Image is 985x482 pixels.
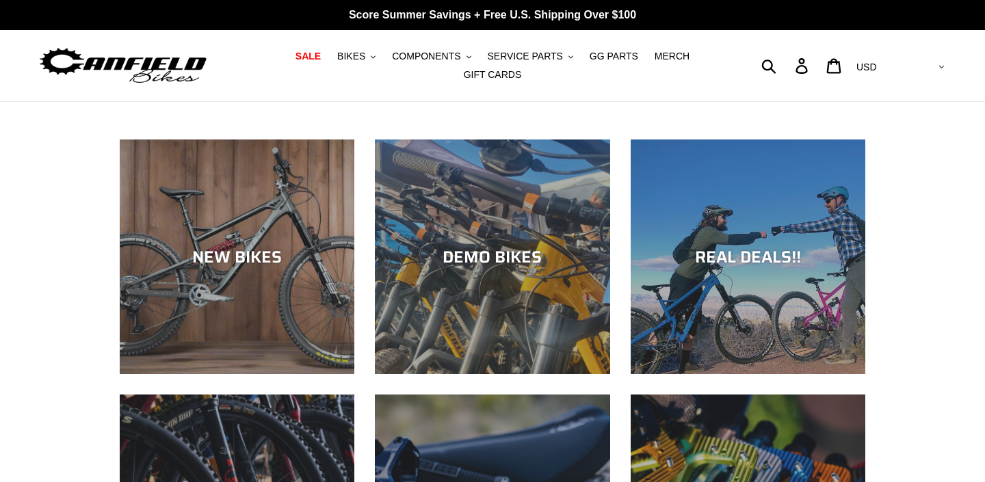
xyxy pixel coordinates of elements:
div: NEW BIKES [120,247,354,267]
div: REAL DEALS!! [631,247,865,267]
span: GG PARTS [590,51,638,62]
a: MERCH [648,47,696,66]
span: SERVICE PARTS [487,51,562,62]
button: COMPONENTS [385,47,477,66]
span: SALE [295,51,321,62]
input: Search [769,51,804,81]
button: BIKES [330,47,382,66]
a: SALE [289,47,328,66]
a: NEW BIKES [120,139,354,374]
span: MERCH [655,51,689,62]
a: REAL DEALS!! [631,139,865,374]
span: BIKES [337,51,365,62]
div: DEMO BIKES [375,247,609,267]
span: GIFT CARDS [464,69,522,81]
a: GIFT CARDS [457,66,529,84]
a: DEMO BIKES [375,139,609,374]
span: COMPONENTS [392,51,460,62]
a: GG PARTS [583,47,645,66]
button: SERVICE PARTS [480,47,579,66]
img: Canfield Bikes [38,44,209,88]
